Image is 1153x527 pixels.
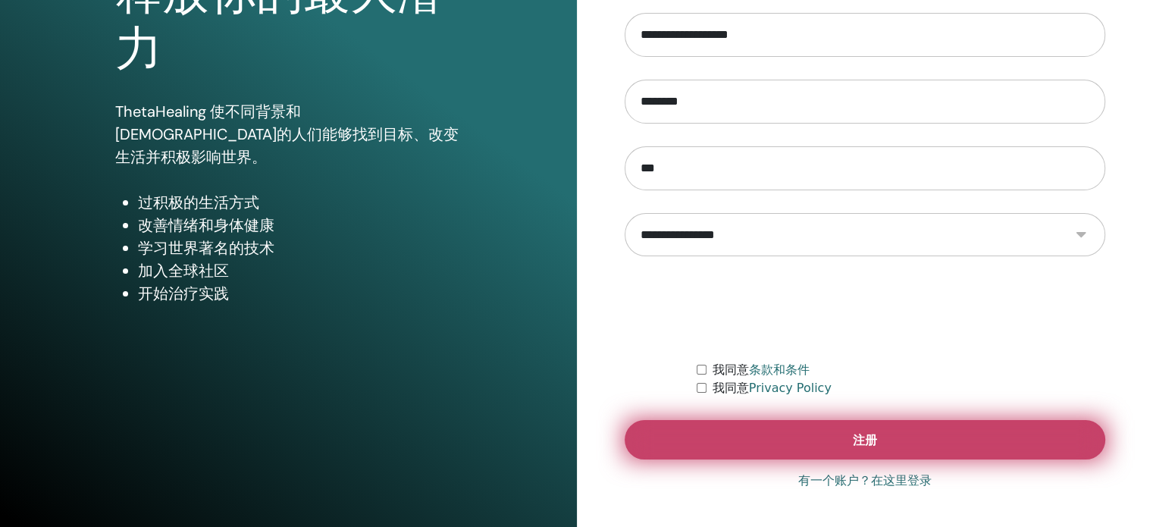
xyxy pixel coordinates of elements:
li: 开始治疗实践 [138,282,462,305]
button: 注册 [625,420,1106,460]
label: 我同意 [713,379,832,397]
li: 加入全球社区 [138,259,462,282]
a: 有一个账户？在这里登录 [798,472,932,490]
iframe: reCAPTCHA [750,279,980,338]
li: 改善情绪和身体健康 [138,214,462,237]
a: Privacy Policy [749,381,832,395]
li: 过积极的生活方式 [138,191,462,214]
li: 学习世界著名的技术 [138,237,462,259]
label: 我同意 [713,361,810,379]
span: 注册 [853,432,877,448]
a: 条款和条件 [749,362,810,377]
p: ThetaHealing 使不同背景和[DEMOGRAPHIC_DATA]的人们能够找到目标、改变生活并积极影响世界。 [115,100,462,168]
